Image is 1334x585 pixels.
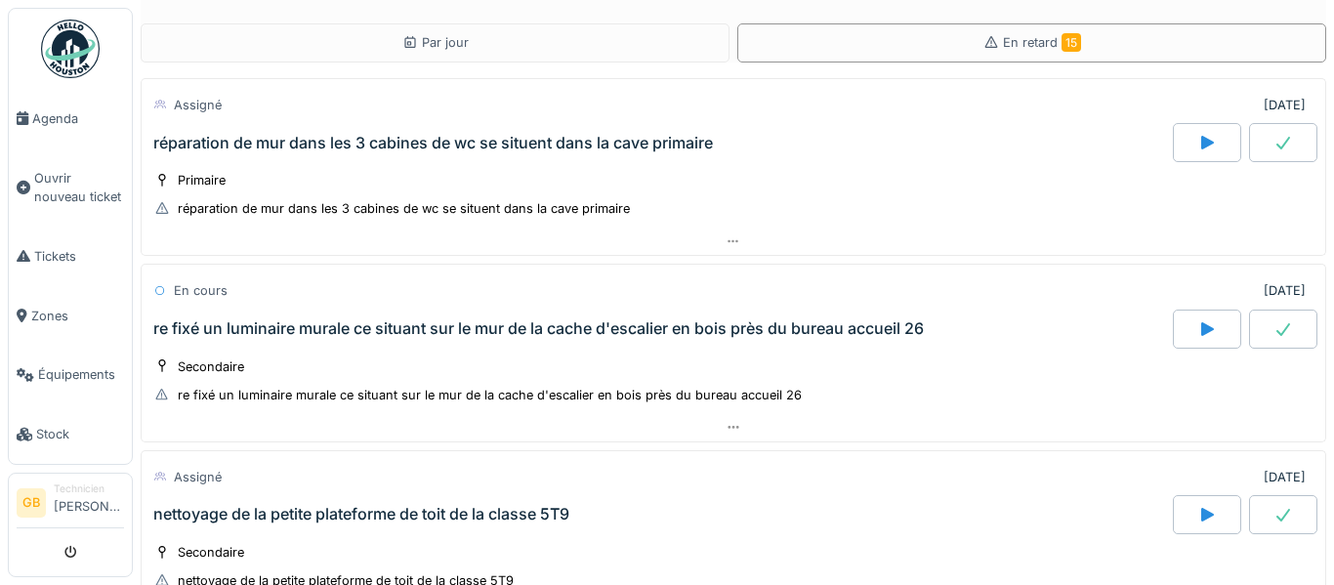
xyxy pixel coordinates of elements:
span: 15 [1062,33,1081,52]
a: Ouvrir nouveau ticket [9,148,132,227]
div: re fixé un luminaire murale ce situant sur le mur de la cache d'escalier en bois près du bureau a... [153,319,924,338]
li: [PERSON_NAME] [54,481,124,523]
div: Par jour [402,33,469,52]
img: Badge_color-CXgf-gQk.svg [41,20,100,78]
span: Zones [31,307,124,325]
span: Ouvrir nouveau ticket [34,169,124,206]
a: Tickets [9,227,132,286]
span: Tickets [34,247,124,266]
div: Assigné [174,96,222,114]
div: [DATE] [1264,281,1306,300]
div: Secondaire [178,543,244,562]
a: Stock [9,404,132,464]
div: [DATE] [1264,96,1306,114]
div: [DATE] [1264,468,1306,486]
div: Technicien [54,481,124,496]
div: réparation de mur dans les 3 cabines de wc se situent dans la cave primaire [153,134,713,152]
div: Assigné [174,468,222,486]
div: Primaire [178,171,226,189]
div: réparation de mur dans les 3 cabines de wc se situent dans la cave primaire [178,199,630,218]
a: Équipements [9,346,132,405]
div: En cours [174,281,228,300]
span: Équipements [38,365,124,384]
span: Stock [36,425,124,443]
span: Agenda [32,109,124,128]
a: GB Technicien[PERSON_NAME] [17,481,124,528]
li: GB [17,488,46,518]
div: Secondaire [178,357,244,376]
div: nettoyage de la petite plateforme de toit de la classe 5T9 [153,505,569,523]
div: re fixé un luminaire murale ce situant sur le mur de la cache d'escalier en bois près du bureau a... [178,386,802,404]
a: Agenda [9,89,132,148]
a: Zones [9,286,132,346]
span: En retard [1003,35,1081,50]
